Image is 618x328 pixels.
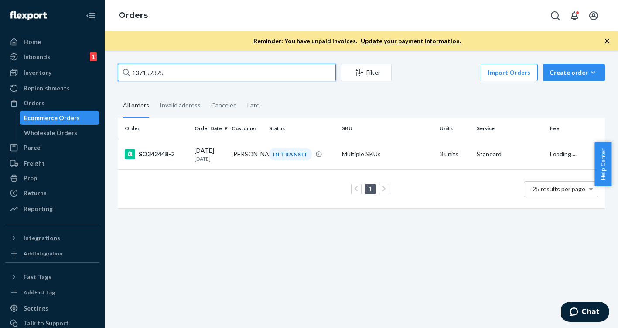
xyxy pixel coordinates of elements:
[546,118,605,139] th: Fee
[228,139,266,169] td: [PERSON_NAME]
[112,3,155,28] ol: breadcrumbs
[24,174,37,183] div: Prep
[5,186,99,200] a: Returns
[247,94,259,117] div: Late
[5,156,99,170] a: Freight
[550,68,598,77] div: Create order
[546,7,564,24] button: Open Search Box
[24,114,80,122] div: Ecommerce Orders
[361,37,461,45] a: Update your payment information.
[90,52,97,61] div: 1
[24,204,53,213] div: Reporting
[24,159,45,168] div: Freight
[125,149,188,159] div: SO342448-2
[546,139,605,169] td: Loading....
[269,148,312,160] div: IN TRANSIT
[24,99,44,107] div: Orders
[10,11,47,20] img: Flexport logo
[566,7,583,24] button: Open notifications
[24,319,69,328] div: Talk to Support
[191,118,229,139] th: Order Date
[5,231,99,245] button: Integrations
[195,146,225,162] div: [DATE]
[5,96,99,110] a: Orders
[24,234,60,242] div: Integrations
[160,94,201,117] div: Invalid address
[195,155,225,162] p: [DATE]
[232,124,262,132] div: Customer
[24,289,55,296] div: Add Fast Tag
[5,50,99,64] a: Inbounds1
[24,38,41,46] div: Home
[20,111,100,125] a: Ecommerce Orders
[211,94,237,117] div: Canceled
[5,270,99,284] button: Fast Tags
[24,68,51,77] div: Inventory
[436,118,474,139] th: Units
[5,287,99,298] a: Add Fast Tag
[341,64,392,81] button: Filter
[5,66,99,79] a: Inventory
[5,249,99,259] a: Add Integration
[82,7,99,24] button: Close Navigation
[24,128,77,137] div: Wholesale Orders
[5,81,99,95] a: Replenishments
[481,64,538,81] button: Import Orders
[533,185,585,193] span: 25 results per page
[253,37,461,45] p: Reminder: You have unpaid invoices.
[266,118,339,139] th: Status
[561,302,609,324] iframe: Opens a widget where you can chat to one of our agents
[341,68,391,77] div: Filter
[543,64,605,81] button: Create order
[436,139,474,169] td: 3 units
[24,84,70,93] div: Replenishments
[123,94,149,118] div: All orders
[24,143,42,152] div: Parcel
[118,118,191,139] th: Order
[338,139,436,169] td: Multiple SKUs
[24,52,50,61] div: Inbounds
[473,118,546,139] th: Service
[5,202,99,216] a: Reporting
[5,35,99,49] a: Home
[477,150,543,159] p: Standard
[5,171,99,185] a: Prep
[118,64,336,81] input: Search orders
[24,273,51,281] div: Fast Tags
[24,304,48,313] div: Settings
[20,126,100,140] a: Wholesale Orders
[24,250,62,257] div: Add Integration
[594,142,611,186] button: Help Center
[5,301,99,315] a: Settings
[367,185,374,193] a: Page 1 is your current page
[119,10,148,20] a: Orders
[338,118,436,139] th: SKU
[585,7,602,24] button: Open account menu
[24,189,47,197] div: Returns
[5,141,99,155] a: Parcel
